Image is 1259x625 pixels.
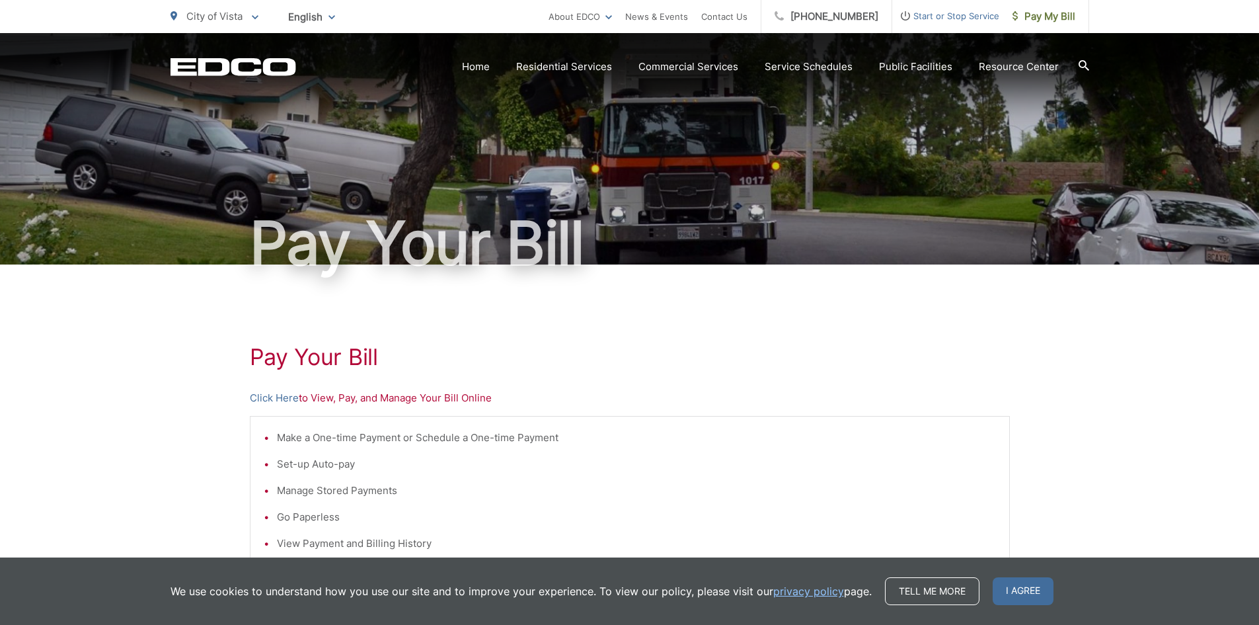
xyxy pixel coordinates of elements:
[979,59,1059,75] a: Resource Center
[701,9,747,24] a: Contact Us
[171,210,1089,276] h1: Pay Your Bill
[171,583,872,599] p: We use cookies to understand how you use our site and to improve your experience. To view our pol...
[765,59,853,75] a: Service Schedules
[638,59,738,75] a: Commercial Services
[186,10,243,22] span: City of Vista
[885,577,979,605] a: Tell me more
[250,390,1010,406] p: to View, Pay, and Manage Your Bill Online
[277,430,996,446] li: Make a One-time Payment or Schedule a One-time Payment
[549,9,612,24] a: About EDCO
[250,344,1010,370] h1: Pay Your Bill
[516,59,612,75] a: Residential Services
[277,509,996,525] li: Go Paperless
[250,390,299,406] a: Click Here
[625,9,688,24] a: News & Events
[879,59,952,75] a: Public Facilities
[993,577,1053,605] span: I agree
[773,583,844,599] a: privacy policy
[171,58,296,76] a: EDCD logo. Return to the homepage.
[462,59,490,75] a: Home
[278,5,345,28] span: English
[277,483,996,499] li: Manage Stored Payments
[277,536,996,552] li: View Payment and Billing History
[1012,9,1075,24] span: Pay My Bill
[277,456,996,472] li: Set-up Auto-pay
